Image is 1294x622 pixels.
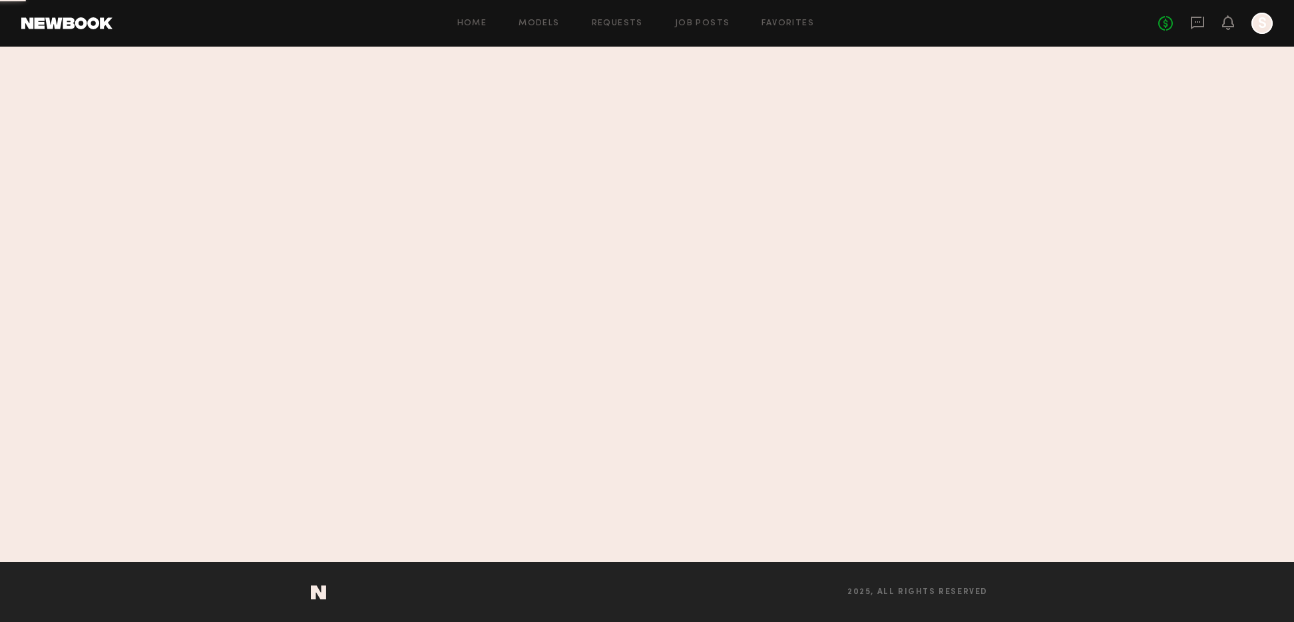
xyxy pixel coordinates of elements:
[675,19,730,28] a: Job Posts
[847,588,988,597] span: 2025, all rights reserved
[592,19,643,28] a: Requests
[519,19,559,28] a: Models
[761,19,814,28] a: Favorites
[457,19,487,28] a: Home
[1251,13,1273,34] a: S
